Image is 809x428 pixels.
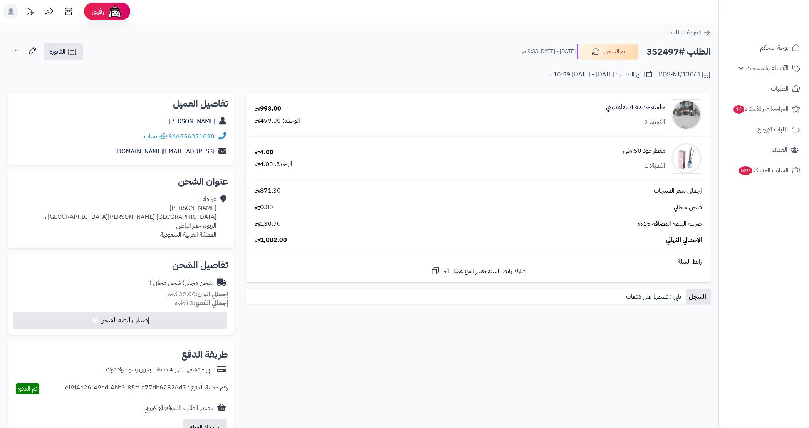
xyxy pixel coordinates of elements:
[13,312,227,329] button: إصدار بوليصة الشحن
[623,289,686,304] a: تابي : قسمها على دفعات
[167,290,228,299] small: 32.00 كجم
[666,236,702,245] span: الإجمالي النهائي
[674,203,702,212] span: شحن مجاني
[44,43,83,60] a: الفاتورة
[175,299,228,308] small: 3 قطعة
[14,99,228,108] h2: تفاصيل العميل
[107,4,123,19] img: ai-face.png
[249,257,708,266] div: رابط السلة
[255,116,300,125] div: الوحدة: 499.00
[255,186,281,195] span: 871.30
[646,44,711,60] h2: الطلب #352497
[115,147,215,156] a: [EMAIL_ADDRESS][DOMAIN_NAME]
[606,103,665,112] a: جلسة حديقة 4 مقاعد بني
[772,144,787,155] span: العملاء
[671,99,702,130] img: 1754462250-110119010015-90x90.jpg
[686,289,711,304] a: السجل
[671,143,702,174] img: 1740225599-110316010083-90x90.jpg
[196,290,228,299] strong: إجمالي الوزن:
[644,118,665,127] div: الكمية: 2
[255,220,281,228] span: 130.70
[739,166,752,175] span: 529
[733,105,744,114] span: 14
[667,28,711,37] a: العودة للطلبات
[757,124,789,135] span: طلبات الإرجاع
[654,186,702,195] span: إجمالي سعر المنتجات
[723,79,804,98] a: الطلبات
[168,132,215,141] a: 966556371020
[168,117,215,126] a: [PERSON_NAME]
[723,39,804,57] a: لوحة التحكم
[667,28,701,37] span: العودة للطلبات
[442,267,526,276] span: شارك رابط السلة نفسها مع عميل آخر
[757,21,802,37] img: logo-2.png
[520,48,576,55] small: [DATE] - [DATE] 9:33 ص
[104,365,213,374] div: تابي - قسّمها على 4 دفعات بدون رسوم ولا فوائد
[637,220,702,228] span: ضريبة القيمة المضافة 15%
[181,350,228,359] h2: طريقة الدفع
[577,44,638,60] button: تم الشحن
[548,70,652,79] div: تاريخ الطلب : [DATE] - [DATE] 10:59 م
[149,278,185,287] span: ( شحن مجاني )
[92,7,104,16] span: رفيق
[723,161,804,180] a: السلات المتروكة529
[659,70,711,79] div: POS-NT/13061
[65,383,228,394] div: رقم عملية الدفع : ef9f4e26-49dd-4bb3-85ff-e77db62826d7
[738,165,789,176] span: السلات المتروكة
[149,279,213,287] div: شحن مجاني
[431,266,526,276] a: شارك رابط السلة نفسها مع عميل آخر
[733,104,789,114] span: المراجعات والأسئلة
[20,4,40,21] a: تحديثات المنصة
[255,160,292,169] div: الوحدة: 4.00
[255,203,273,212] span: 0.00
[771,83,789,94] span: الطلبات
[50,47,65,56] span: الفاتورة
[144,132,167,141] a: واتساب
[723,141,804,159] a: العملاء
[723,120,804,139] a: طلبات الإرجاع
[623,146,665,155] a: معطر عود 50 ملي
[14,177,228,186] h2: عنوان الشحن
[144,404,213,413] div: مصدر الطلب :الموقع الإلكتروني
[18,384,37,393] span: تم الدفع
[193,299,228,308] strong: إجمالي القطع:
[255,236,287,245] span: 1,002.00
[255,104,281,113] div: 998.00
[644,161,665,170] div: الكمية: 1
[14,260,228,270] h2: تفاصيل الشحن
[746,63,789,74] span: الأقسام والمنتجات
[723,100,804,118] a: المراجعات والأسئلة14
[255,148,274,157] div: 4.00
[760,42,789,53] span: لوحة التحكم
[45,195,217,239] div: عواطف [PERSON_NAME] [GEOGRAPHIC_DATA] [PERSON_NAME][GEOGRAPHIC_DATA] ، الربوه، حفر الباطن المملكة...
